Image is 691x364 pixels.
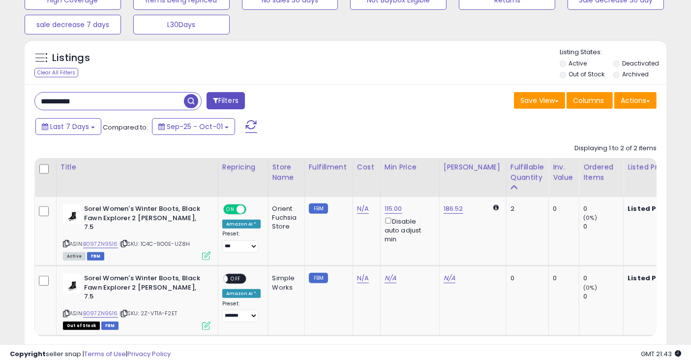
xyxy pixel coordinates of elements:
div: Clear All Filters [34,68,78,77]
div: 0 [583,204,623,213]
div: Preset: [222,300,261,322]
span: Columns [573,96,604,105]
div: Fulfillment [309,162,349,172]
label: Active [569,59,587,67]
button: L30Days [133,15,230,34]
button: Last 7 Days [35,118,101,135]
button: Actions [614,92,657,109]
a: Privacy Policy [127,349,171,359]
div: seller snap | | [10,350,171,359]
button: Save View [514,92,565,109]
span: | SKU: 1C4C-9O0E-UZ8H [120,240,190,248]
span: All listings that are currently out of stock and unavailable for purchase on Amazon [63,322,100,330]
div: Orient Fuchsia Store [272,204,297,232]
button: Columns [567,92,613,109]
a: N/A [357,204,369,214]
div: Ordered Items [583,162,619,183]
div: 0 [583,292,623,301]
h5: Listings [52,51,90,65]
a: B097ZN9516 [83,240,118,248]
img: 21dxcCXbRkS._SL40_.jpg [63,204,82,224]
small: FBM [309,273,328,283]
span: Last 7 Days [50,122,89,132]
span: FBM [87,252,105,261]
div: Fulfillable Quantity [511,162,544,183]
div: Title [60,162,214,172]
div: Preset: [222,231,261,252]
span: 2025-10-9 21:43 GMT [641,349,681,359]
span: FBM [101,322,119,330]
span: All listings currently available for purchase on Amazon [63,252,86,261]
small: (0%) [583,214,597,222]
small: FBM [309,203,328,214]
div: Repricing [222,162,264,172]
label: Archived [623,70,649,78]
div: Cost [357,162,376,172]
b: Listed Price: [628,204,672,213]
div: Amazon AI * [222,289,261,298]
span: Compared to: [103,123,148,132]
a: N/A [357,273,369,283]
div: 0 [553,274,571,283]
a: 115.00 [385,204,402,214]
div: Simple Works [272,274,297,292]
div: 0 [583,222,623,231]
b: Sorel Women's Winter Boots, Black Fawn Explorer 2 [PERSON_NAME], 7.5 [84,204,204,234]
div: Inv. value [553,162,575,183]
button: Sep-25 - Oct-01 [152,118,235,135]
span: OFF [228,275,243,283]
div: Amazon AI * [222,220,261,229]
div: ASIN: [63,274,210,329]
small: (0%) [583,284,597,292]
div: Store Name [272,162,300,183]
div: ASIN: [63,204,210,259]
a: Terms of Use [84,349,126,359]
span: ON [224,205,237,214]
b: Sorel Women's Winter Boots, Black Fawn Explorer 2 [PERSON_NAME], 7.5 [84,274,204,304]
div: 0 [553,204,571,213]
span: Sep-25 - Oct-01 [167,122,223,132]
a: 186.52 [444,204,463,214]
div: [PERSON_NAME] [444,162,502,172]
span: | SKU: 2Z-VT1A-F2ET [120,309,177,317]
div: 2 [511,204,541,213]
div: Min Price [385,162,435,172]
div: Displaying 1 to 2 of 2 items [574,144,657,153]
a: B097ZN9516 [83,309,118,318]
label: Out of Stock [569,70,605,78]
div: 0 [511,274,541,283]
div: Disable auto adjust min [385,216,432,244]
button: sale decrease 7 days [25,15,121,34]
strong: Copyright [10,349,46,359]
a: N/A [385,273,396,283]
label: Deactivated [623,59,660,67]
span: OFF [245,205,261,214]
b: Listed Price: [628,273,672,283]
div: 0 [583,274,623,283]
button: Filters [207,92,245,109]
a: N/A [444,273,455,283]
p: Listing States: [560,48,666,57]
img: 21dxcCXbRkS._SL40_.jpg [63,274,82,294]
